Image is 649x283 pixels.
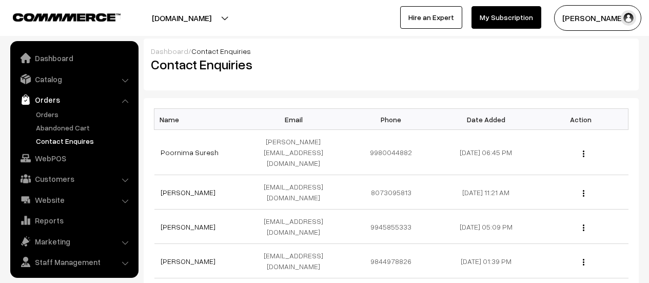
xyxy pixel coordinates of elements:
[191,47,251,55] span: Contact Enquiries
[583,224,584,231] img: Menu
[161,188,215,197] a: [PERSON_NAME]
[33,122,135,133] a: Abandoned Cart
[249,109,344,130] th: Email
[583,150,584,157] img: Menu
[13,191,135,209] a: Website
[151,46,632,56] div: /
[344,109,439,130] th: Phone
[13,169,135,188] a: Customers
[249,210,344,244] td: [EMAIL_ADDRESS][DOMAIN_NAME]
[33,109,135,120] a: Orders
[400,6,462,29] a: Hire an Expert
[161,257,215,266] a: [PERSON_NAME]
[13,49,135,67] a: Dashboard
[439,244,534,278] td: [DATE] 01:39 PM
[13,90,135,109] a: Orders
[13,232,135,251] a: Marketing
[249,175,344,210] td: [EMAIL_ADDRESS][DOMAIN_NAME]
[471,6,541,29] a: My Subscription
[13,10,103,23] a: COMMMERCE
[151,56,384,72] h2: Contact Enquiries
[116,5,247,31] button: [DOMAIN_NAME]
[13,70,135,88] a: Catalog
[13,253,135,271] a: Staff Management
[344,130,439,175] td: 9980044882
[344,210,439,244] td: 9945855333
[154,109,249,130] th: Name
[161,222,215,231] a: [PERSON_NAME]
[583,190,584,197] img: Menu
[151,47,188,55] a: Dashboard
[249,244,344,278] td: [EMAIL_ADDRESS][DOMAIN_NAME]
[621,10,636,26] img: user
[583,259,584,266] img: Menu
[554,5,641,31] button: [PERSON_NAME]
[344,175,439,210] td: 8073095813
[161,148,219,157] a: Poornima Suresh
[344,244,439,278] td: 9844978826
[249,130,344,175] td: [PERSON_NAME][EMAIL_ADDRESS][DOMAIN_NAME]
[439,175,534,210] td: [DATE] 11:21 AM
[439,109,534,130] th: Date Added
[13,13,121,21] img: COMMMERCE
[439,210,534,244] td: [DATE] 05:09 PM
[534,109,628,130] th: Action
[439,130,534,175] td: [DATE] 06:45 PM
[33,136,135,146] a: Contact Enquires
[13,149,135,167] a: WebPOS
[13,211,135,230] a: Reports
